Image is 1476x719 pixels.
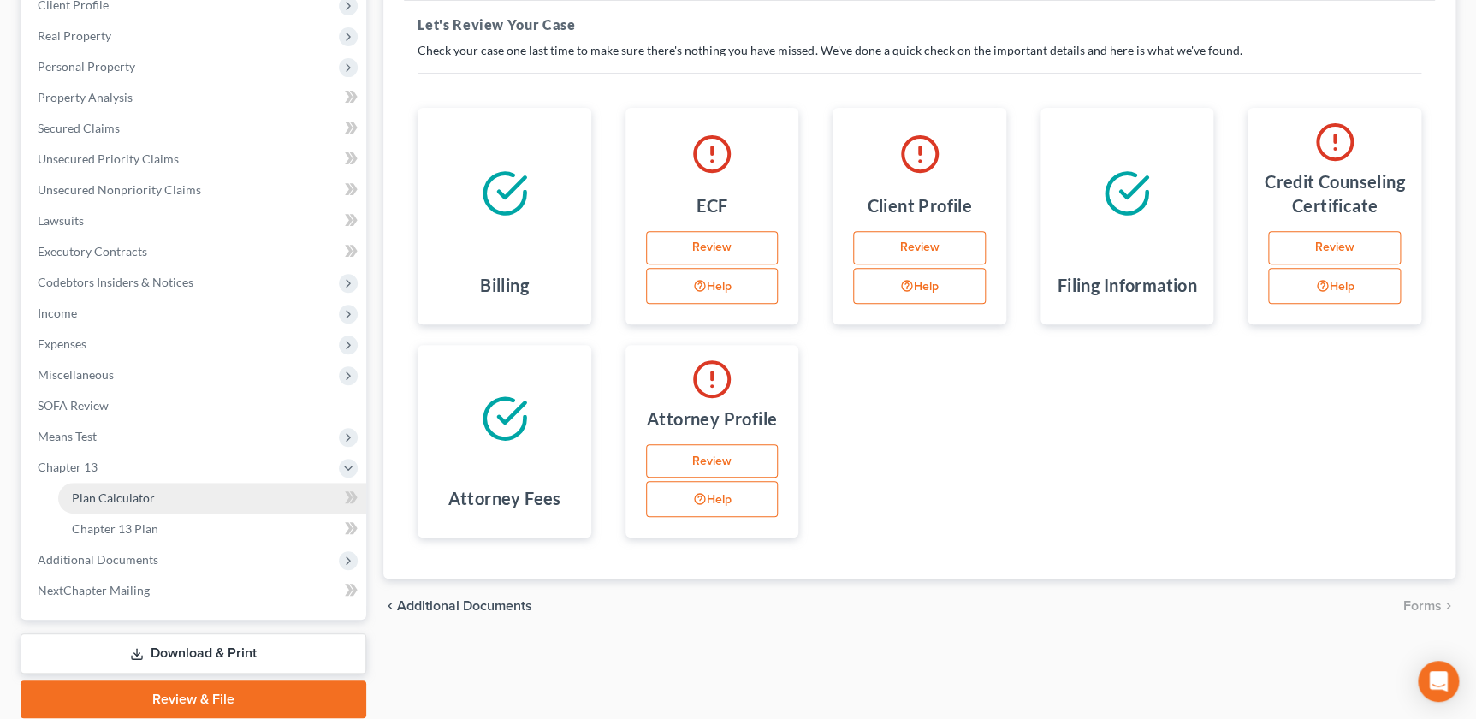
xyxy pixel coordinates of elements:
[24,175,366,205] a: Unsecured Nonpriority Claims
[480,273,529,297] h4: Billing
[24,82,366,113] a: Property Analysis
[38,367,114,382] span: Miscellaneous
[1403,599,1455,613] button: Forms chevron_right
[38,306,77,320] span: Income
[24,390,366,421] a: SOFA Review
[1268,231,1401,265] a: Review
[24,575,366,606] a: NextChapter Mailing
[21,633,366,674] a: Download & Print
[383,599,532,613] a: chevron_left Additional Documents
[38,121,120,135] span: Secured Claims
[646,268,779,304] button: Help
[1418,661,1459,702] div: Open Intercom Messenger
[646,268,785,307] div: Help
[1442,599,1455,613] i: chevron_right
[38,552,158,567] span: Additional Documents
[1058,273,1197,297] h4: Filing Information
[38,59,135,74] span: Personal Property
[38,28,111,43] span: Real Property
[646,444,779,478] a: Review
[697,193,727,217] h4: ECF
[72,490,155,505] span: Plan Calculator
[853,268,986,304] button: Help
[38,583,150,597] span: NextChapter Mailing
[1403,599,1442,613] span: Forms
[448,486,560,510] h4: Attorney Fees
[38,398,109,413] span: SOFA Review
[38,182,201,197] span: Unsecured Nonpriority Claims
[853,231,986,265] a: Review
[38,213,84,228] span: Lawsuits
[38,429,97,443] span: Means Test
[646,481,785,520] div: Help
[24,144,366,175] a: Unsecured Priority Claims
[853,268,993,307] div: Help
[58,483,366,514] a: Plan Calculator
[418,42,1421,59] p: Check your case one last time to make sure there's nothing you have missed. We've done a quick ch...
[38,244,147,258] span: Executory Contracts
[38,336,86,351] span: Expenses
[1268,268,1408,307] div: Help
[646,481,779,517] button: Help
[21,680,366,718] a: Review & File
[647,407,777,431] h4: Attorney Profile
[397,599,532,613] span: Additional Documents
[24,113,366,144] a: Secured Claims
[38,152,179,166] span: Unsecured Priority Claims
[38,460,98,474] span: Chapter 13
[646,231,779,265] a: Review
[24,205,366,236] a: Lawsuits
[24,236,366,267] a: Executory Contracts
[38,275,193,289] span: Codebtors Insiders & Notices
[1268,268,1401,304] button: Help
[58,514,366,544] a: Chapter 13 Plan
[72,521,158,536] span: Chapter 13 Plan
[418,15,1421,35] h5: Let's Review Your Case
[867,193,972,217] h4: Client Profile
[38,90,133,104] span: Property Analysis
[1261,169,1408,217] h4: Credit Counseling Certificate
[383,599,397,613] i: chevron_left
